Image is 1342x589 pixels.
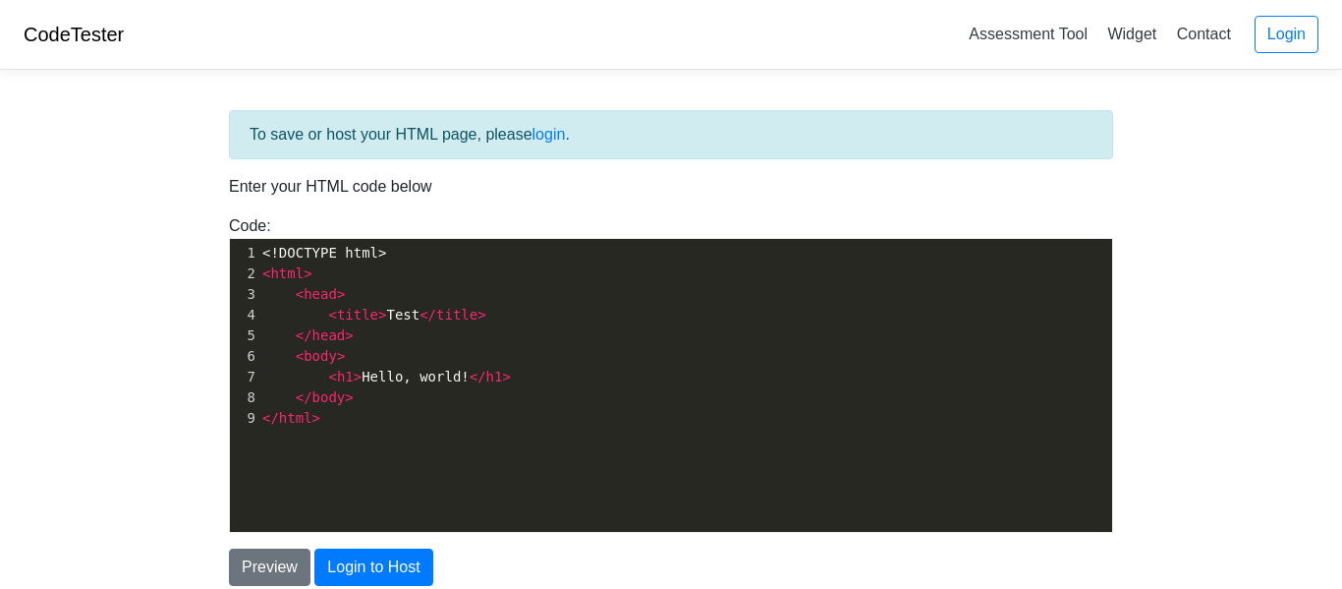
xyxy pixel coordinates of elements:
span: < [262,265,270,281]
span: < [296,348,304,364]
div: 6 [230,346,258,367]
span: title [436,307,477,323]
span: > [477,307,485,323]
div: 3 [230,284,258,305]
span: > [502,369,510,384]
a: Assessment Tool [961,18,1095,50]
p: Enter your HTML code below [229,175,1113,199]
span: body [312,389,346,405]
div: 9 [230,408,258,429]
div: 5 [230,325,258,346]
a: CodeTester [24,24,124,45]
span: > [337,286,345,302]
a: Widget [1099,18,1164,50]
span: </ [296,327,312,343]
span: Hello, world! [262,369,511,384]
button: Preview [229,549,310,586]
span: <!DOCTYPE html> [262,245,386,261]
div: 1 [230,243,258,264]
a: login [532,126,566,143]
a: Login [1255,16,1318,53]
div: 8 [230,387,258,408]
span: body [304,348,337,364]
span: </ [470,369,486,384]
button: Login to Host [314,549,432,586]
span: > [354,369,362,384]
span: h1 [486,369,503,384]
span: html [279,410,312,426]
span: > [337,348,345,364]
span: head [304,286,337,302]
span: > [312,410,320,426]
span: > [378,307,386,323]
span: < [328,307,336,323]
span: </ [419,307,436,323]
span: > [345,389,353,405]
div: To save or host your HTML page, please . [229,110,1113,159]
div: 7 [230,367,258,387]
span: < [296,286,304,302]
span: head [312,327,346,343]
div: 4 [230,305,258,325]
span: title [337,307,378,323]
span: > [345,327,353,343]
span: Test [262,307,486,323]
div: Code: [214,214,1128,533]
a: Contact [1169,18,1239,50]
span: > [304,265,311,281]
span: html [270,265,304,281]
span: </ [262,410,279,426]
div: 2 [230,264,258,284]
span: </ [296,389,312,405]
span: < [328,369,336,384]
span: h1 [337,369,354,384]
